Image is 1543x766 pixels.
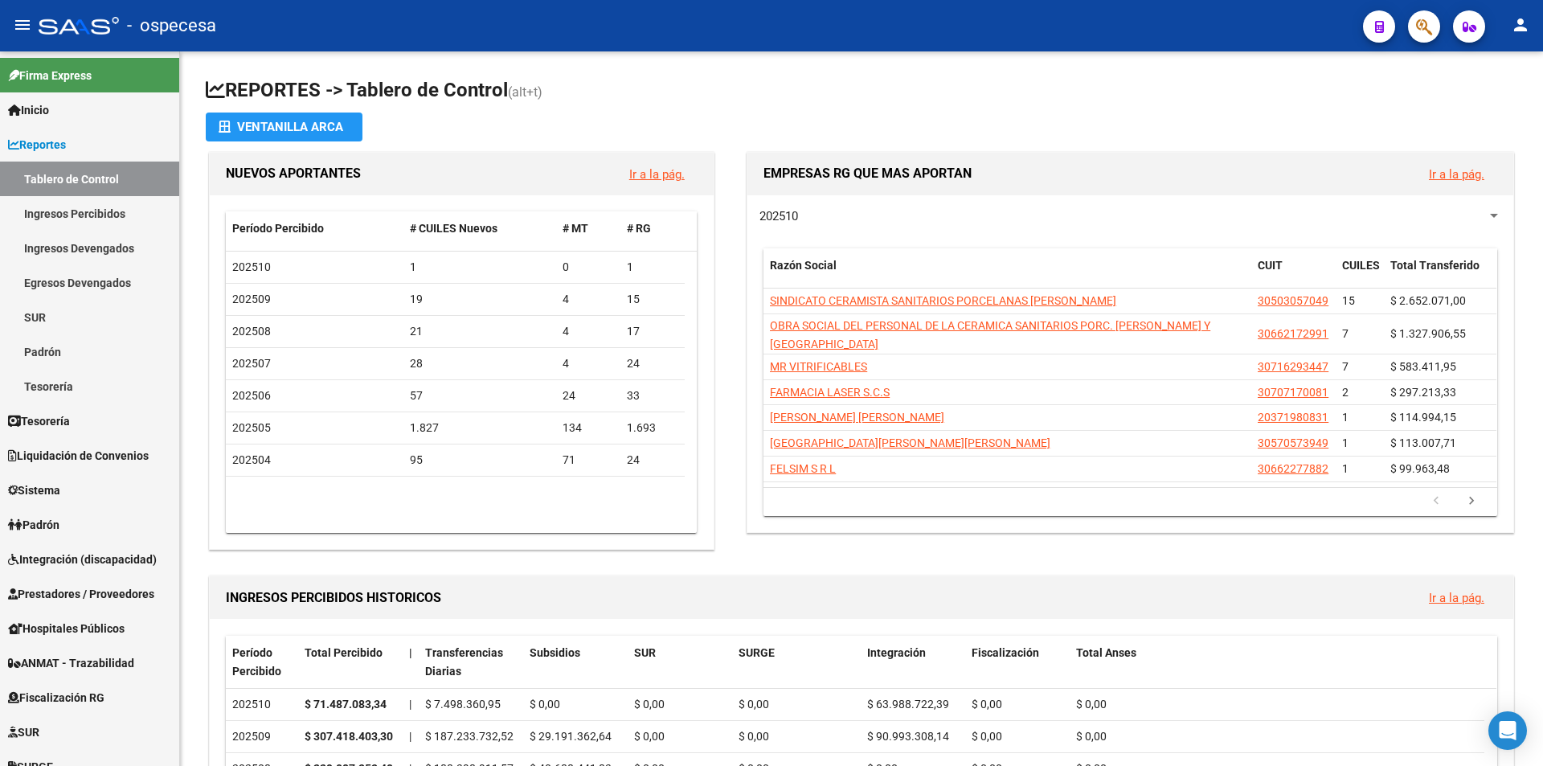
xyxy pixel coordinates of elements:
[770,360,867,373] span: MR VITRIFICABLES
[634,730,665,743] span: $ 0,00
[1429,591,1484,605] a: Ir a la pág.
[1258,327,1328,340] span: 30662172991
[8,551,157,568] span: Integración (discapacidad)
[1390,411,1456,424] span: $ 114.994,15
[425,646,503,678] span: Transferencias Diarias
[232,421,271,434] span: 202505
[232,357,271,370] span: 202507
[563,419,614,437] div: 134
[1416,583,1497,612] button: Ir a la pág.
[1258,386,1328,399] span: 30707170081
[616,159,698,189] button: Ir a la pág.
[1384,248,1496,301] datatable-header-cell: Total Transferido
[1342,462,1349,475] span: 1
[739,646,775,659] span: SURGE
[1258,360,1328,373] span: 30716293447
[232,293,271,305] span: 202509
[1342,360,1349,373] span: 7
[627,222,651,235] span: # RG
[410,322,550,341] div: 21
[759,209,798,223] span: 202510
[8,136,66,154] span: Reportes
[965,636,1070,689] datatable-header-cell: Fiscalización
[8,620,125,637] span: Hospitales Públicos
[627,419,678,437] div: 1.693
[1342,294,1355,307] span: 15
[627,322,678,341] div: 17
[732,636,861,689] datatable-header-cell: SURGE
[8,67,92,84] span: Firma Express
[1511,15,1530,35] mat-icon: person
[1070,636,1484,689] datatable-header-cell: Total Anses
[410,451,550,469] div: 95
[563,354,614,373] div: 4
[770,319,1210,350] span: OBRA SOCIAL DEL PERSONAL DE LA CERAMICA SANITARIOS PORC. [PERSON_NAME] Y [GEOGRAPHIC_DATA]
[1258,259,1283,272] span: CUIT
[232,260,271,273] span: 202510
[1258,436,1328,449] span: 30570573949
[298,636,403,689] datatable-header-cell: Total Percibido
[1390,360,1456,373] span: $ 583.411,95
[634,646,656,659] span: SUR
[628,636,732,689] datatable-header-cell: SUR
[563,290,614,309] div: 4
[739,698,769,711] span: $ 0,00
[8,412,70,430] span: Tesorería
[8,654,134,672] span: ANMAT - Trazabilidad
[867,730,949,743] span: $ 90.993.308,14
[226,590,441,605] span: INGRESOS PERCIBIDOS HISTORICOS
[620,211,685,246] datatable-header-cell: # RG
[530,698,560,711] span: $ 0,00
[770,436,1050,449] span: [GEOGRAPHIC_DATA][PERSON_NAME][PERSON_NAME]
[1342,386,1349,399] span: 2
[867,698,949,711] span: $ 63.988.722,39
[410,258,550,276] div: 1
[219,113,350,141] div: Ventanilla ARCA
[563,451,614,469] div: 71
[8,447,149,465] span: Liquidación de Convenios
[634,698,665,711] span: $ 0,00
[770,386,890,399] span: FARMACIA LASER S.C.S
[232,646,281,678] span: Período Percibido
[556,211,620,246] datatable-header-cell: # MT
[206,113,362,141] button: Ventanilla ARCA
[305,646,383,659] span: Total Percibido
[739,730,769,743] span: $ 0,00
[226,211,403,246] datatable-header-cell: Período Percibido
[232,325,271,338] span: 202508
[206,77,1517,105] h1: REPORTES -> Tablero de Control
[627,290,678,309] div: 15
[8,585,154,603] span: Prestadores / Proveedores
[8,481,60,499] span: Sistema
[1258,294,1328,307] span: 30503057049
[1342,327,1349,340] span: 7
[972,730,1002,743] span: $ 0,00
[232,727,292,746] div: 202509
[1076,730,1107,743] span: $ 0,00
[425,698,501,711] span: $ 7.498.360,95
[770,294,1116,307] span: SINDICATO CERAMISTA SANITARIOS PORCELANAS [PERSON_NAME]
[1429,167,1484,182] a: Ir a la pág.
[972,698,1002,711] span: $ 0,00
[1342,436,1349,449] span: 1
[972,646,1039,659] span: Fiscalización
[1421,493,1451,510] a: go to previous page
[1456,493,1487,510] a: go to next page
[1076,698,1107,711] span: $ 0,00
[627,387,678,405] div: 33
[563,322,614,341] div: 4
[232,222,324,235] span: Período Percibido
[770,411,944,424] span: [PERSON_NAME] [PERSON_NAME]
[410,354,550,373] div: 28
[1342,259,1380,272] span: CUILES
[508,84,542,100] span: (alt+t)
[232,695,292,714] div: 202510
[305,698,387,711] strong: $ 71.487.083,34
[1251,248,1336,301] datatable-header-cell: CUIT
[410,387,550,405] div: 57
[8,689,104,707] span: Fiscalización RG
[409,730,411,743] span: |
[1390,294,1466,307] span: $ 2.652.071,00
[1258,462,1328,475] span: 30662277882
[410,222,497,235] span: # CUILES Nuevos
